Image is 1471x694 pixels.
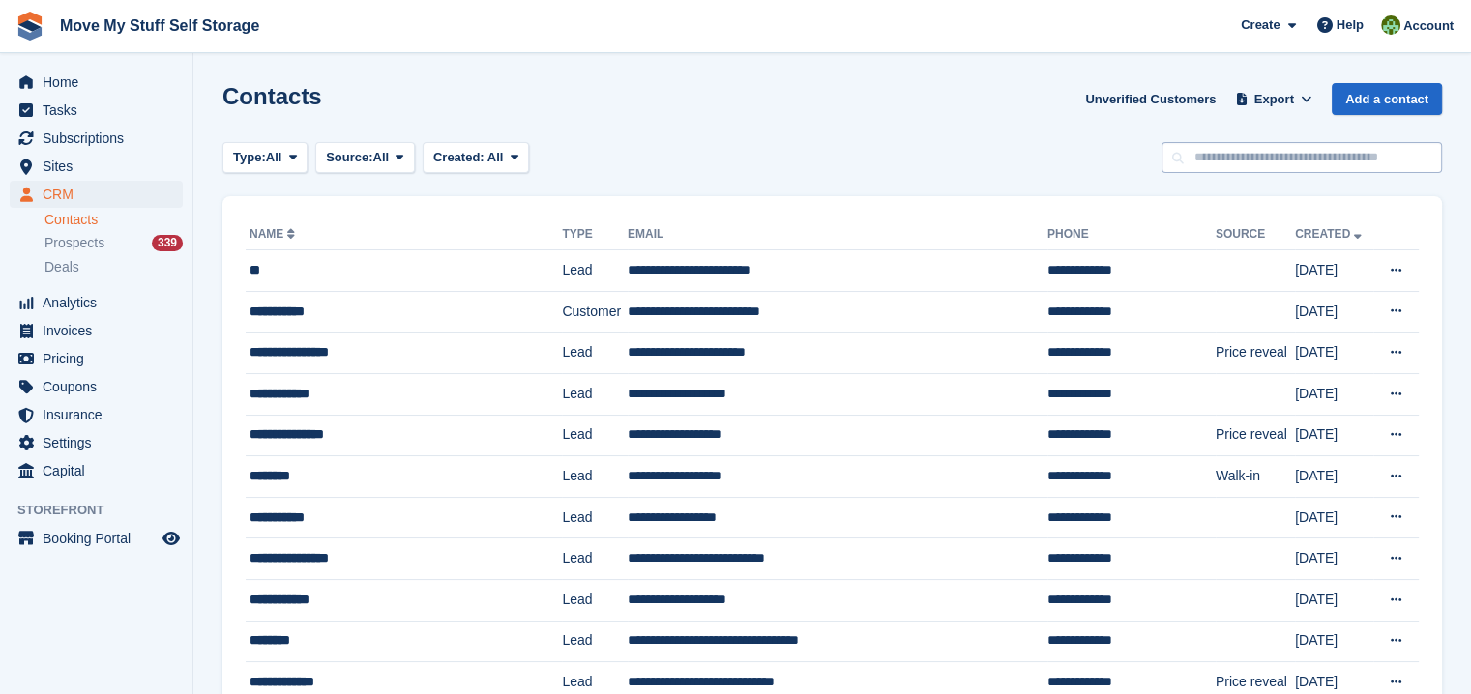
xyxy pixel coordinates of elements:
td: [DATE] [1295,456,1373,498]
img: Joel Booth [1381,15,1400,35]
th: Type [562,219,628,250]
a: menu [10,153,183,180]
span: Insurance [43,401,159,428]
a: menu [10,345,183,372]
span: Capital [43,457,159,484]
span: Source: [326,148,372,167]
button: Created: All [423,142,529,174]
a: menu [10,457,183,484]
span: Type: [233,148,266,167]
a: menu [10,69,183,96]
h1: Contacts [222,83,322,109]
td: [DATE] [1295,250,1373,292]
a: Preview store [160,527,183,550]
span: Home [43,69,159,96]
td: [DATE] [1295,497,1373,538]
td: [DATE] [1295,373,1373,415]
td: Lead [562,579,628,621]
td: Lead [562,497,628,538]
td: Lead [562,373,628,415]
button: Type: All [222,142,308,174]
span: Storefront [17,501,192,520]
a: Prospects 339 [44,233,183,253]
span: Created: [433,150,485,164]
span: Invoices [43,317,159,344]
a: Deals [44,257,183,277]
a: menu [10,429,183,456]
td: [DATE] [1295,415,1373,456]
span: Analytics [43,289,159,316]
td: Lead [562,621,628,662]
a: menu [10,181,183,208]
a: Move My Stuff Self Storage [52,10,267,42]
td: [DATE] [1295,621,1373,662]
span: Coupons [43,373,159,400]
td: Lead [562,456,628,498]
th: Email [628,219,1047,250]
span: Pricing [43,345,159,372]
span: Booking Portal [43,525,159,552]
a: menu [10,525,183,552]
span: All [373,148,390,167]
a: Name [250,227,299,241]
td: [DATE] [1295,538,1373,580]
a: menu [10,97,183,124]
td: Walk-in [1216,456,1295,498]
span: Create [1241,15,1280,35]
button: Export [1231,83,1316,115]
span: Sites [43,153,159,180]
a: menu [10,373,183,400]
td: Lead [562,538,628,580]
td: [DATE] [1295,333,1373,374]
a: menu [10,401,183,428]
span: Prospects [44,234,104,252]
span: All [266,148,282,167]
span: Settings [43,429,159,456]
a: Unverified Customers [1077,83,1223,115]
td: Price reveal [1216,333,1295,374]
a: menu [10,289,183,316]
td: Lead [562,250,628,292]
span: Help [1337,15,1364,35]
a: Add a contact [1332,83,1442,115]
a: Created [1295,227,1366,241]
a: menu [10,125,183,152]
td: [DATE] [1295,291,1373,333]
span: CRM [43,181,159,208]
span: All [487,150,504,164]
button: Source: All [315,142,415,174]
td: [DATE] [1295,579,1373,621]
th: Source [1216,219,1295,250]
td: Price reveal [1216,415,1295,456]
td: Customer [562,291,628,333]
span: Export [1254,90,1294,109]
div: 339 [152,235,183,251]
span: Subscriptions [43,125,159,152]
span: Account [1403,16,1454,36]
a: menu [10,317,183,344]
img: stora-icon-8386f47178a22dfd0bd8f6a31ec36ba5ce8667c1dd55bd0f319d3a0aa187defe.svg [15,12,44,41]
span: Tasks [43,97,159,124]
td: Lead [562,333,628,374]
th: Phone [1047,219,1216,250]
td: Lead [562,415,628,456]
a: Contacts [44,211,183,229]
span: Deals [44,258,79,276]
